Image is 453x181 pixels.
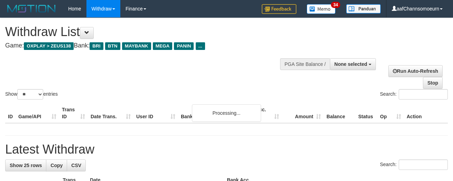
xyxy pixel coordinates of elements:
th: Bank Acc. Number [240,103,282,123]
a: Copy [46,160,67,171]
img: Feedback.jpg [262,4,296,14]
th: Op [377,103,404,123]
input: Search: [399,89,448,100]
img: MOTION_logo.png [5,3,58,14]
img: Button%20Memo.svg [307,4,336,14]
label: Show entries [5,89,58,100]
span: Copy [50,163,63,168]
a: Show 25 rows [5,160,46,171]
a: Run Auto-Refresh [388,65,443,77]
span: OXPLAY > ZEUS138 [24,42,74,50]
th: Amount [282,103,324,123]
span: MEGA [153,42,173,50]
button: None selected [330,58,376,70]
span: None selected [334,61,367,67]
select: Showentries [17,89,43,100]
h1: Withdraw List [5,25,295,39]
a: CSV [67,160,86,171]
th: Game/API [16,103,59,123]
th: User ID [133,103,178,123]
th: Date Trans. [88,103,133,123]
a: Stop [423,77,443,89]
th: Trans ID [59,103,88,123]
th: ID [5,103,16,123]
span: MAYBANK [122,42,151,50]
th: Balance [324,103,355,123]
span: ... [196,42,205,50]
th: Action [404,103,448,123]
th: Bank Acc. Name [178,103,240,123]
span: Show 25 rows [10,163,42,168]
span: PANIN [174,42,194,50]
span: 34 [331,2,340,8]
h1: Latest Withdraw [5,143,448,156]
span: CSV [71,163,81,168]
h4: Game: Bank: [5,42,295,49]
label: Search: [380,89,448,100]
span: BTN [105,42,120,50]
img: panduan.png [346,4,381,14]
input: Search: [399,160,448,170]
label: Search: [380,160,448,170]
span: BRI [90,42,103,50]
div: PGA Site Balance / [280,58,330,70]
th: Status [355,103,377,123]
div: Processing... [192,104,261,122]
